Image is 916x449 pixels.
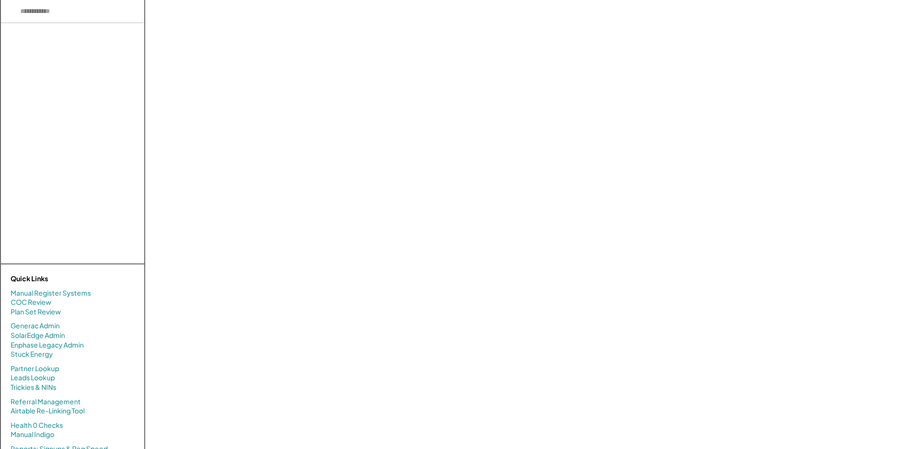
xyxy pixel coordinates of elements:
[11,307,61,317] a: Plan Set Review
[11,274,107,284] div: Quick Links
[11,406,85,416] a: Airtable Re-Linking Tool
[11,373,55,383] a: Leads Lookup
[11,397,81,407] a: Referral Management
[11,321,60,331] a: Generac Admin
[11,421,63,430] a: Health 0 Checks
[11,298,51,307] a: COC Review
[11,349,53,359] a: Stuck Energy
[11,383,56,392] a: Trickies & NINs
[11,340,84,350] a: Enphase Legacy Admin
[11,364,59,374] a: Partner Lookup
[11,430,54,439] a: Manual Indigo
[11,331,65,340] a: SolarEdge Admin
[11,288,91,298] a: Manual Register Systems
